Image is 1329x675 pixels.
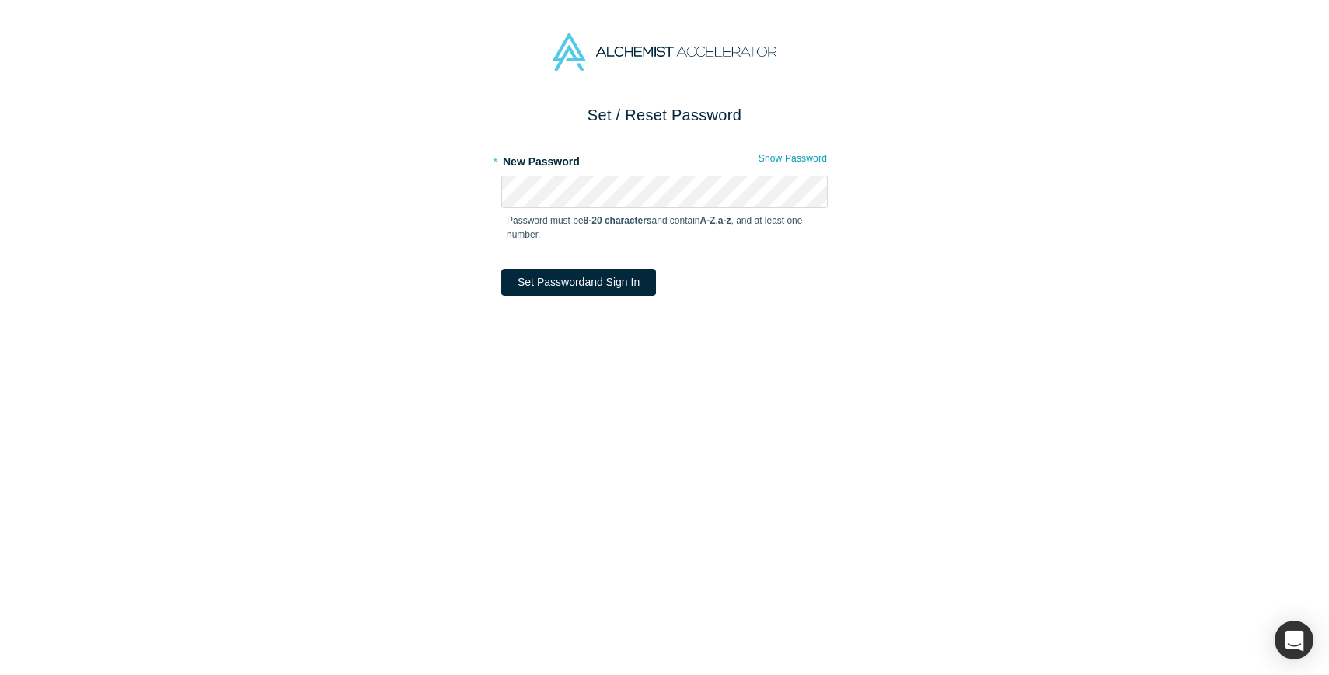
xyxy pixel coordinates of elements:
[584,215,652,226] strong: 8-20 characters
[507,214,822,242] p: Password must be and contain , , and at least one number.
[501,103,828,127] h2: Set / Reset Password
[553,33,776,71] img: Alchemist Accelerator Logo
[501,148,828,170] label: New Password
[718,215,731,226] strong: a-z
[700,215,716,226] strong: A-Z
[758,148,828,169] button: Show Password
[501,269,656,296] button: Set Passwordand Sign In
